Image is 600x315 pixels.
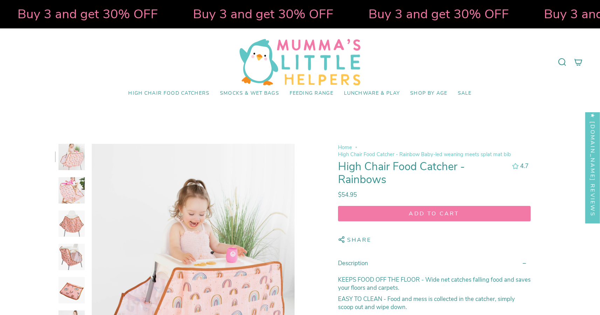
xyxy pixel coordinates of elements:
[220,91,279,96] span: Smocks & Wet Bags
[512,163,518,169] div: 4.68 out of 5.0 stars
[284,85,339,102] a: Feeding Range
[290,91,333,96] span: Feeding Range
[344,91,400,96] span: Lunchware & Play
[345,210,524,217] span: Add to cart
[585,107,600,223] div: Click to open Judge.me floating reviews tab
[240,39,360,85] img: Mumma’s Little Helpers
[193,5,333,23] strong: Buy 3 and get 30% OFF
[338,276,421,284] strong: KEEPS FOOD OFF THE FLOOR
[405,85,453,102] a: Shop by Age
[458,91,472,96] span: SALE
[338,206,531,221] button: Add to cart
[368,5,509,23] strong: Buy 3 and get 30% OFF
[338,276,531,292] p: - Wide net catches falling food and saves your floors and carpets.
[509,161,530,171] button: 4.68 out of 5.0 stars
[128,91,209,96] span: High Chair Food Catchers
[339,85,405,102] a: Lunchware & Play
[338,151,511,158] span: High Chair Food Catcher - Rainbow Baby-led weaning meets splat mat bib
[338,233,372,247] button: Share
[453,85,477,102] a: SALE
[338,295,387,303] strong: EASY TO CLEAN -
[410,91,447,96] span: Shop by Age
[347,236,372,246] span: Share
[338,254,531,273] summary: Description
[338,144,352,151] a: Home
[338,295,531,311] p: Food and mess is collected in the catcher, simply scoop out and wipe down.
[520,162,529,170] span: 4.7
[338,191,357,199] span: $54.95
[215,85,284,102] a: Smocks & Wet Bags
[123,85,215,102] a: High Chair Food Catchers
[338,160,506,187] h1: High Chair Food Catcher - Rainbows
[17,5,158,23] strong: Buy 3 and get 30% OFF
